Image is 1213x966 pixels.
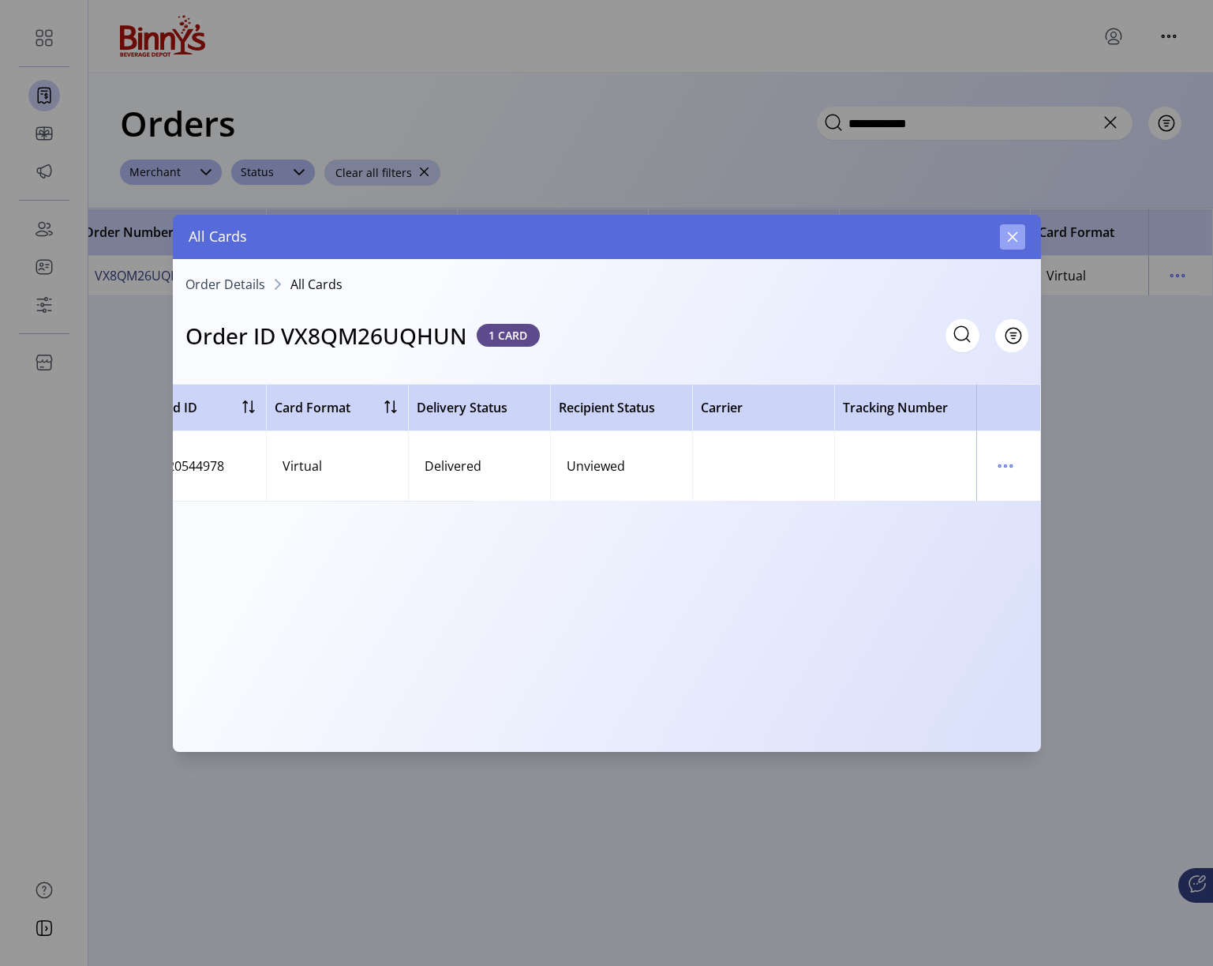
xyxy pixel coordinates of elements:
button: menu [993,453,1018,479]
span: Delivery Status [417,398,507,417]
div: Virtual [283,457,322,475]
span: Card Format [275,398,350,417]
span: All Cards [189,226,247,247]
span: Carrier [701,398,743,417]
span: All Cards [290,278,343,291]
a: Order Details [185,278,265,291]
h3: Order ID VX8QM26UQHUN [185,319,467,352]
div: 320544978 [160,457,224,475]
span: 1 CARD [477,324,540,347]
div: Unviewed [567,457,625,475]
span: Recipient Status [559,398,655,417]
div: Delivered [425,457,481,475]
span: Tracking Number [843,398,948,417]
span: Card ID [152,398,197,417]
